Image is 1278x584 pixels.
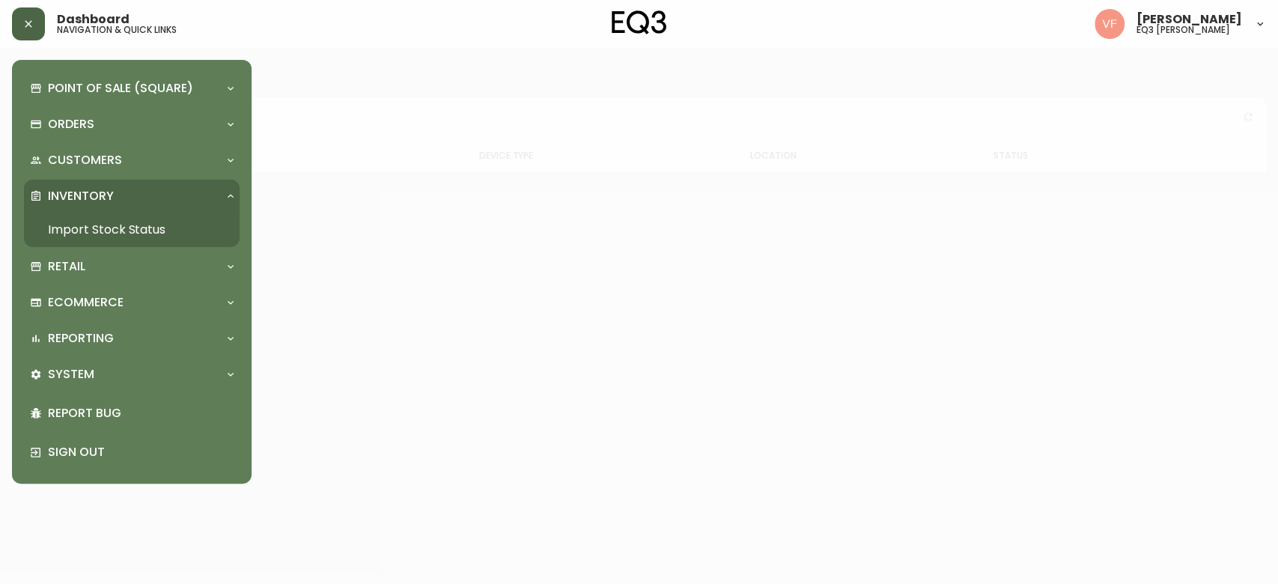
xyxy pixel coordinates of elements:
[612,10,667,34] img: logo
[57,25,177,34] h5: navigation & quick links
[24,250,240,283] div: Retail
[24,358,240,391] div: System
[1095,9,1125,39] img: 83954825a82370567d732cff99fea37d
[24,394,240,433] div: Report Bug
[24,108,240,141] div: Orders
[48,80,193,97] p: Point of Sale (Square)
[24,286,240,319] div: Ecommerce
[57,13,130,25] span: Dashboard
[48,294,124,311] p: Ecommerce
[24,72,240,105] div: Point of Sale (Square)
[48,330,114,347] p: Reporting
[48,405,234,422] p: Report Bug
[1136,13,1242,25] span: [PERSON_NAME]
[1136,25,1230,34] h5: eq3 [PERSON_NAME]
[48,188,114,204] p: Inventory
[48,116,94,133] p: Orders
[24,180,240,213] div: Inventory
[48,366,94,383] p: System
[24,213,240,247] a: Import Stock Status
[48,152,122,168] p: Customers
[48,258,85,275] p: Retail
[24,144,240,177] div: Customers
[24,322,240,355] div: Reporting
[48,444,234,460] p: Sign Out
[24,433,240,472] div: Sign Out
